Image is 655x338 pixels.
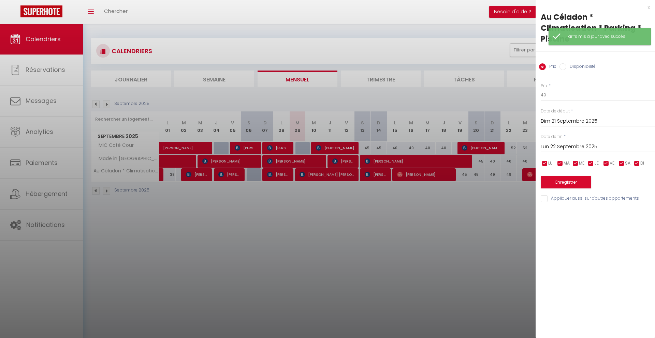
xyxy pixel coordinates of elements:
[564,160,570,167] span: MA
[579,160,584,167] span: ME
[546,63,556,71] label: Prix
[548,160,553,167] span: LU
[566,33,644,40] div: Tarifs mis à jour avec succès
[610,160,614,167] span: VE
[640,160,644,167] span: DI
[541,83,548,89] label: Prix
[566,63,596,71] label: Disponibilité
[541,12,650,44] div: Au Céladon * Climatisation * Parking * Piscine
[541,108,570,114] label: Date de début
[541,134,563,140] label: Date de fin
[541,176,591,188] button: Enregistrer
[5,3,26,23] button: Ouvrir le widget de chat LiveChat
[536,3,650,12] div: x
[625,160,630,167] span: SA
[594,160,599,167] span: JE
